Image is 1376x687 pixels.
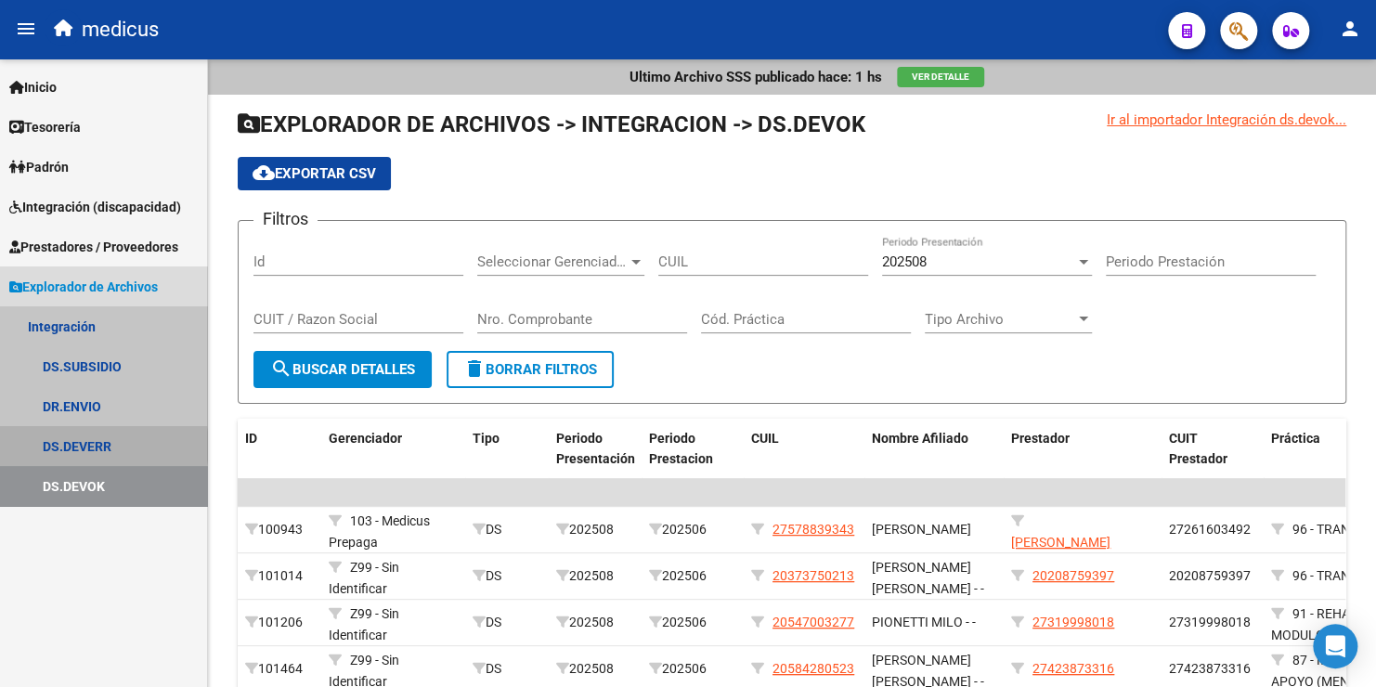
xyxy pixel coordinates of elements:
div: 202506 [649,565,736,587]
span: Práctica [1271,431,1320,446]
h3: Filtros [253,206,318,232]
mat-icon: search [270,357,292,380]
datatable-header-cell: Nombre Afiliado [864,419,1004,480]
div: 202508 [556,519,634,540]
span: 202508 [882,253,927,270]
span: EXPLORADOR DE ARCHIVOS -> INTEGRACION -> DS.DEVOK [238,111,865,137]
div: 101014 [245,565,314,587]
div: Ir al importador Integración ds.devok... [1107,110,1346,130]
div: 202506 [649,658,736,680]
span: 27423873316 [1169,661,1251,676]
span: 27261603492 [1169,522,1251,537]
span: 27319998018 [1032,615,1114,629]
span: [PERSON_NAME] [872,522,971,537]
mat-icon: person [1339,18,1361,40]
span: Prestador [1011,431,1070,446]
div: DS [473,658,541,680]
datatable-header-cell: Gerenciador [321,419,465,480]
span: Inicio [9,77,57,97]
mat-icon: cloud_download [253,162,275,184]
span: Z99 - Sin Identificar [329,560,399,596]
span: Gerenciador [329,431,402,446]
button: Ver Detalle [897,67,984,87]
span: Prestadores / Proveedores [9,237,178,257]
span: Nombre Afiliado [872,431,968,446]
span: Explorador de Archivos [9,277,158,297]
span: ID [245,431,257,446]
span: 27319998018 [1169,615,1251,629]
div: DS [473,519,541,540]
div: 101464 [245,658,314,680]
div: 202506 [649,612,736,633]
span: Seleccionar Gerenciador [477,253,628,270]
span: Integración (discapacidad) [9,197,181,217]
span: 103 - Medicus Prepaga [329,513,430,550]
span: [PERSON_NAME] [PERSON_NAME] - - [872,560,984,596]
span: 20584280523 [772,661,854,676]
button: Buscar Detalles [253,351,432,388]
datatable-header-cell: Tipo [465,419,549,480]
span: Buscar Detalles [270,361,415,378]
span: CUIT Prestador [1169,431,1227,467]
span: 20547003277 [772,615,854,629]
div: DS [473,565,541,587]
div: 100943 [245,519,314,540]
datatable-header-cell: Periodo Presentación [549,419,642,480]
span: Exportar CSV [253,165,376,182]
span: [PERSON_NAME] [PERSON_NAME] [1011,535,1110,571]
span: Borrar Filtros [463,361,597,378]
span: 20373750213 [772,568,854,583]
span: 20208759397 [1169,568,1251,583]
p: Ultimo Archivo SSS publicado hace: 1 hs [630,67,882,87]
mat-icon: delete [463,357,486,380]
span: Periodo Prestacion [649,431,713,467]
span: Ver Detalle [912,71,969,82]
mat-icon: menu [15,18,37,40]
span: 27578839343 [772,522,854,537]
div: 202506 [649,519,736,540]
span: Tipo [473,431,500,446]
div: Open Intercom Messenger [1313,624,1357,668]
datatable-header-cell: CUIL [744,419,864,480]
div: 101206 [245,612,314,633]
span: Tipo Archivo [925,311,1075,328]
span: medicus [82,9,159,50]
div: 202508 [556,565,634,587]
span: 27423873316 [1032,661,1114,676]
button: Exportar CSV [238,157,391,190]
span: CUIL [751,431,779,446]
datatable-header-cell: ID [238,419,321,480]
span: Tesorería [9,117,81,137]
button: Borrar Filtros [447,351,614,388]
span: Periodo Presentación [556,431,635,467]
span: 20208759397 [1032,568,1114,583]
span: Z99 - Sin Identificar [329,606,399,642]
div: DS [473,612,541,633]
datatable-header-cell: Periodo Prestacion [642,419,744,480]
datatable-header-cell: Prestador [1004,419,1162,480]
div: 202508 [556,612,634,633]
div: 202508 [556,658,634,680]
span: Padrón [9,157,69,177]
datatable-header-cell: CUIT Prestador [1162,419,1264,480]
span: PIONETTI MILO - - [872,615,976,629]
